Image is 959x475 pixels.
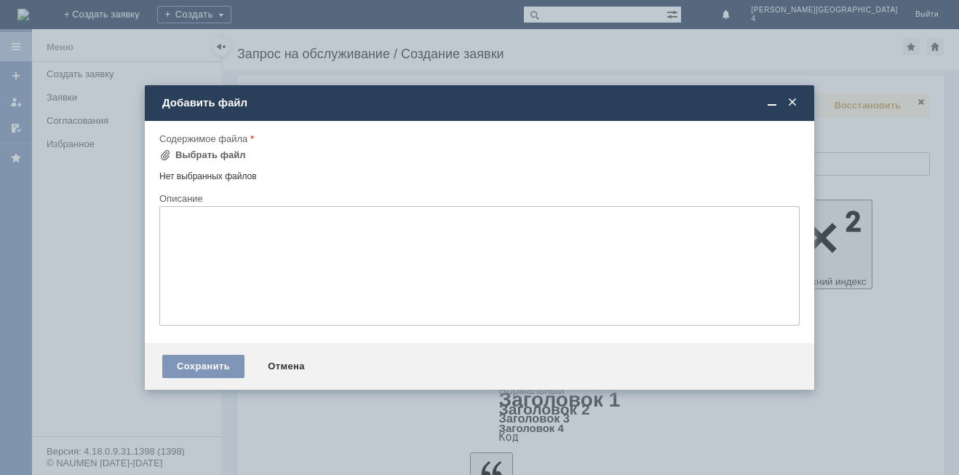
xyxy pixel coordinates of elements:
[159,194,797,203] div: Описание
[765,96,779,109] span: Свернуть (Ctrl + M)
[159,165,800,182] div: Нет выбранных файлов
[162,96,800,109] div: Добавить файл
[785,96,800,109] span: Закрыть
[6,6,212,17] div: прошу отложить чек
[175,149,246,161] div: Выбрать файл
[159,134,797,144] div: Содержимое файла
